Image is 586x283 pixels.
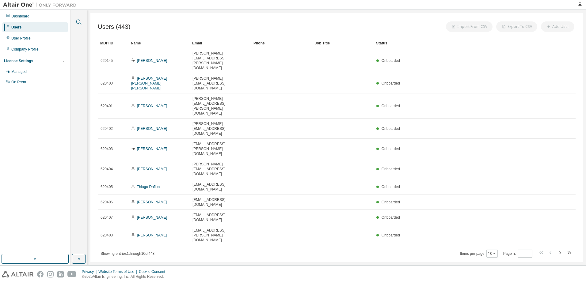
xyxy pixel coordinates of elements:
[101,233,113,238] span: 620408
[376,38,544,48] div: Status
[192,162,248,176] span: [PERSON_NAME][EMAIL_ADDRESS][DOMAIN_NAME]
[82,269,98,274] div: Privacy
[101,104,113,108] span: 620401
[101,200,113,205] span: 620406
[101,58,113,63] span: 620145
[98,269,139,274] div: Website Terms of Use
[131,76,167,90] a: [PERSON_NAME] [PERSON_NAME] [PERSON_NAME]
[11,36,31,41] div: User Profile
[131,38,187,48] div: Name
[253,38,310,48] div: Phone
[192,182,248,192] span: [EMAIL_ADDRESS][DOMAIN_NAME]
[382,58,400,63] span: Onboarded
[57,271,64,277] img: linkedin.svg
[192,121,248,136] span: [PERSON_NAME][EMAIL_ADDRESS][DOMAIN_NAME]
[137,185,160,189] a: Thiago Daflon
[101,146,113,151] span: 620403
[192,228,248,243] span: [EMAIL_ADDRESS][PERSON_NAME][DOMAIN_NAME]
[382,215,400,220] span: Onboarded
[101,167,113,172] span: 620404
[382,167,400,171] span: Onboarded
[496,21,537,32] button: Export To CSV
[192,76,248,91] span: [PERSON_NAME][EMAIL_ADDRESS][DOMAIN_NAME]
[137,167,167,171] a: [PERSON_NAME]
[11,80,26,85] div: On Prem
[47,271,54,277] img: instagram.svg
[137,147,167,151] a: [PERSON_NAME]
[101,215,113,220] span: 620407
[101,251,154,256] span: Showing entries 1 through 10 of 443
[11,14,29,19] div: Dashboard
[315,38,371,48] div: Job Title
[82,274,169,279] p: © 2025 Altair Engineering, Inc. All Rights Reserved.
[137,215,167,220] a: [PERSON_NAME]
[382,147,400,151] span: Onboarded
[101,126,113,131] span: 620402
[503,250,532,258] span: Page n.
[137,104,167,108] a: [PERSON_NAME]
[192,38,249,48] div: Email
[488,251,496,256] button: 10
[11,69,27,74] div: Managed
[4,58,33,63] div: License Settings
[100,38,126,48] div: MDH ID
[37,271,44,277] img: facebook.svg
[541,21,574,32] button: Add User
[192,141,248,156] span: [EMAIL_ADDRESS][PERSON_NAME][DOMAIN_NAME]
[101,184,113,189] span: 620405
[137,126,167,131] a: [PERSON_NAME]
[101,81,113,86] span: 620400
[446,21,493,32] button: Import From CSV
[192,197,248,207] span: [EMAIL_ADDRESS][DOMAIN_NAME]
[382,200,400,204] span: Onboarded
[137,233,167,237] a: [PERSON_NAME]
[460,250,498,258] span: Items per page
[192,51,248,70] span: [PERSON_NAME][EMAIL_ADDRESS][PERSON_NAME][DOMAIN_NAME]
[67,271,76,277] img: youtube.svg
[382,126,400,131] span: Onboarded
[382,81,400,85] span: Onboarded
[382,185,400,189] span: Onboarded
[382,104,400,108] span: Onboarded
[137,200,167,204] a: [PERSON_NAME]
[192,96,248,116] span: [PERSON_NAME][EMAIL_ADDRESS][PERSON_NAME][DOMAIN_NAME]
[11,47,39,52] div: Company Profile
[382,233,400,237] span: Onboarded
[139,269,169,274] div: Cookie Consent
[3,2,80,8] img: Altair One
[98,23,131,30] span: Users (443)
[11,25,21,30] div: Users
[2,271,33,277] img: altair_logo.svg
[137,58,167,63] a: [PERSON_NAME]
[192,213,248,222] span: [EMAIL_ADDRESS][DOMAIN_NAME]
